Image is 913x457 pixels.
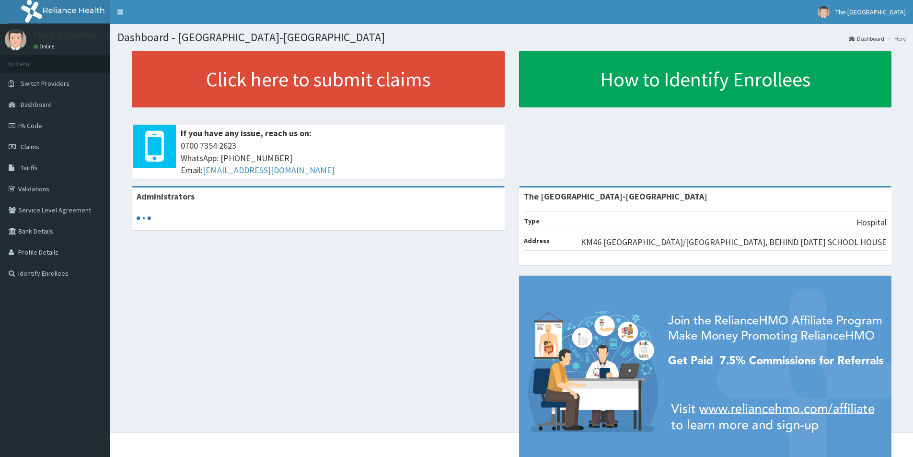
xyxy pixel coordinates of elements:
[34,31,129,40] p: The [GEOGRAPHIC_DATA]
[132,51,505,107] a: Click here to submit claims
[524,217,540,225] b: Type
[21,100,52,109] span: Dashboard
[818,6,830,18] img: User Image
[21,142,39,151] span: Claims
[21,79,69,88] span: Switch Providers
[849,35,884,43] a: Dashboard
[524,191,707,202] strong: The [GEOGRAPHIC_DATA]-[GEOGRAPHIC_DATA]
[137,211,151,225] svg: audio-loading
[117,31,906,44] h1: Dashboard - [GEOGRAPHIC_DATA]-[GEOGRAPHIC_DATA]
[21,164,38,172] span: Tariffs
[524,236,550,245] b: Address
[885,35,906,43] li: Here
[203,164,335,176] a: [EMAIL_ADDRESS][DOMAIN_NAME]
[835,8,906,16] span: The [GEOGRAPHIC_DATA]
[581,236,887,248] p: KM46 [GEOGRAPHIC_DATA]/[GEOGRAPHIC_DATA], BEHIND [DATE] SCHOOL HOUSE
[34,43,57,50] a: Online
[137,191,195,202] b: Administrators
[5,29,26,50] img: User Image
[519,51,892,107] a: How to Identify Enrollees
[181,140,500,176] span: 0700 7354 2623 WhatsApp: [PHONE_NUMBER] Email:
[856,216,887,229] p: Hospital
[181,128,312,139] b: If you have any issue, reach us on:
